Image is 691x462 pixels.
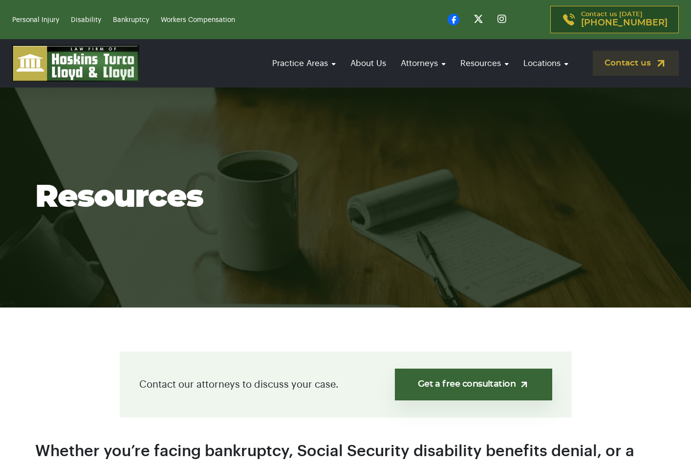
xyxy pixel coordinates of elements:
[395,369,552,400] a: Get a free consultation
[581,18,668,28] span: [PHONE_NUMBER]
[120,352,572,418] div: Contact our attorneys to discuss your case.
[12,17,59,23] a: Personal Injury
[161,17,235,23] a: Workers Compensation
[345,49,391,77] a: About Us
[267,49,341,77] a: Practice Areas
[518,49,573,77] a: Locations
[455,49,514,77] a: Resources
[71,17,101,23] a: Disability
[35,180,656,215] h1: Resources
[396,49,451,77] a: Attorneys
[593,51,679,76] a: Contact us
[113,17,149,23] a: Bankruptcy
[519,379,529,390] img: arrow-up-right-light.svg
[550,6,679,33] a: Contact us [DATE][PHONE_NUMBER]
[12,45,139,82] img: logo
[581,11,668,28] p: Contact us [DATE]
